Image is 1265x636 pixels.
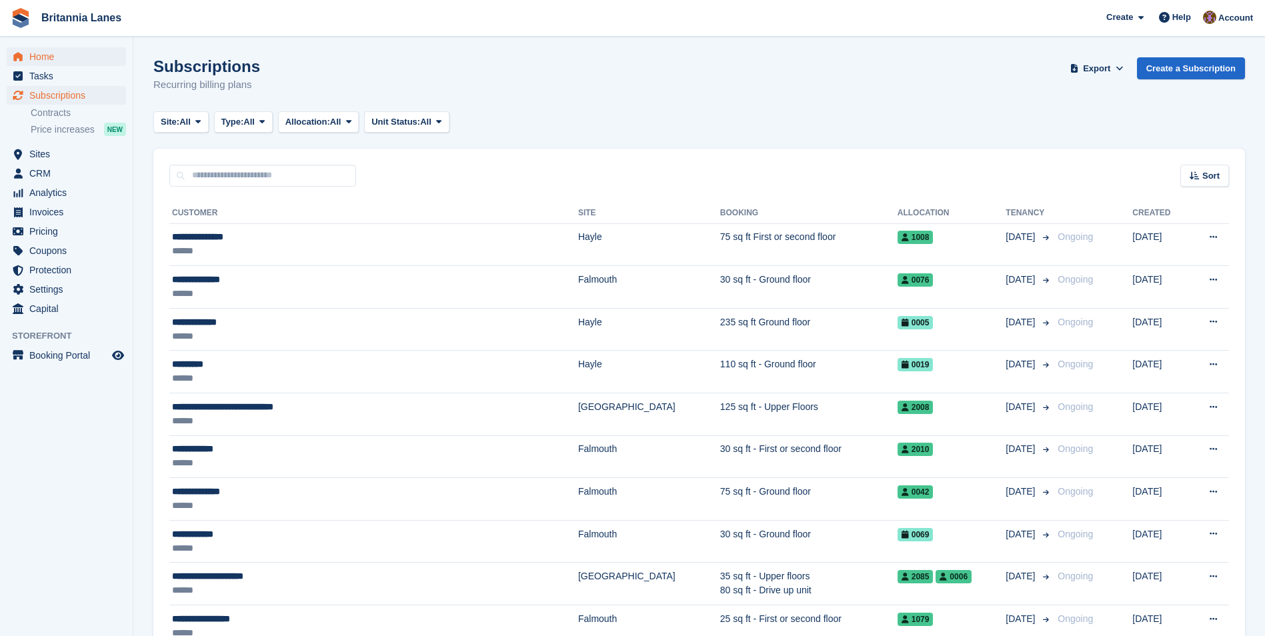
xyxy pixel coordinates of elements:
[720,563,898,605] td: 35 sq ft - Upper floors 80 sq ft - Drive up unit
[104,123,126,136] div: NEW
[720,203,898,224] th: Booking
[7,346,126,365] a: menu
[371,115,420,129] span: Unit Status:
[169,203,578,224] th: Customer
[1137,57,1245,79] a: Create a Subscription
[1132,520,1188,563] td: [DATE]
[1006,442,1038,456] span: [DATE]
[898,273,934,287] span: 0076
[7,280,126,299] a: menu
[7,241,126,260] a: menu
[1006,485,1038,499] span: [DATE]
[29,241,109,260] span: Coupons
[420,115,431,129] span: All
[578,563,720,605] td: [GEOGRAPHIC_DATA]
[1218,11,1253,25] span: Account
[7,145,126,163] a: menu
[1058,231,1093,242] span: Ongoing
[1006,203,1052,224] th: Tenancy
[7,183,126,202] a: menu
[29,86,109,105] span: Subscriptions
[7,47,126,66] a: menu
[29,280,109,299] span: Settings
[578,520,720,563] td: Falmouth
[578,223,720,266] td: Hayle
[7,299,126,318] a: menu
[1058,359,1093,369] span: Ongoing
[1006,273,1038,287] span: [DATE]
[7,203,126,221] a: menu
[578,308,720,351] td: Hayle
[1172,11,1191,24] span: Help
[31,123,95,136] span: Price increases
[720,223,898,266] td: 75 sq ft First or second floor
[936,570,972,583] span: 0006
[7,86,126,105] a: menu
[12,329,133,343] span: Storefront
[7,67,126,85] a: menu
[1006,569,1038,583] span: [DATE]
[720,520,898,563] td: 30 sq ft - Ground floor
[7,261,126,279] a: menu
[29,299,109,318] span: Capital
[153,77,260,93] p: Recurring billing plans
[898,613,934,626] span: 1079
[578,393,720,436] td: [GEOGRAPHIC_DATA]
[214,111,273,133] button: Type: All
[1132,308,1188,351] td: [DATE]
[29,261,109,279] span: Protection
[1132,563,1188,605] td: [DATE]
[1106,11,1133,24] span: Create
[1058,317,1093,327] span: Ongoing
[364,111,449,133] button: Unit Status: All
[11,8,31,28] img: stora-icon-8386f47178a22dfd0bd8f6a31ec36ba5ce8667c1dd55bd0f319d3a0aa187defe.svg
[578,478,720,521] td: Falmouth
[330,115,341,129] span: All
[898,443,934,456] span: 2010
[578,266,720,309] td: Falmouth
[1058,613,1093,624] span: Ongoing
[243,115,255,129] span: All
[1006,357,1038,371] span: [DATE]
[720,393,898,436] td: 125 sq ft - Upper Floors
[29,67,109,85] span: Tasks
[1132,393,1188,436] td: [DATE]
[1203,11,1216,24] img: Andy Collier
[1132,351,1188,393] td: [DATE]
[285,115,330,129] span: Allocation:
[29,183,109,202] span: Analytics
[1132,203,1188,224] th: Created
[1058,274,1093,285] span: Ongoing
[179,115,191,129] span: All
[29,203,109,221] span: Invoices
[1132,478,1188,521] td: [DATE]
[7,222,126,241] a: menu
[31,122,126,137] a: Price increases NEW
[898,316,934,329] span: 0005
[161,115,179,129] span: Site:
[29,47,109,66] span: Home
[1058,529,1093,539] span: Ongoing
[1058,443,1093,454] span: Ongoing
[720,478,898,521] td: 75 sq ft - Ground floor
[1006,400,1038,414] span: [DATE]
[1132,266,1188,309] td: [DATE]
[1006,612,1038,626] span: [DATE]
[1083,62,1110,75] span: Export
[1132,435,1188,478] td: [DATE]
[578,203,720,224] th: Site
[578,351,720,393] td: Hayle
[153,111,209,133] button: Site: All
[898,401,934,414] span: 2008
[898,231,934,244] span: 1008
[720,351,898,393] td: 110 sq ft - Ground floor
[898,203,1006,224] th: Allocation
[221,115,244,129] span: Type:
[1006,315,1038,329] span: [DATE]
[1202,169,1220,183] span: Sort
[1058,571,1093,581] span: Ongoing
[153,57,260,75] h1: Subscriptions
[898,528,934,541] span: 0069
[29,164,109,183] span: CRM
[29,145,109,163] span: Sites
